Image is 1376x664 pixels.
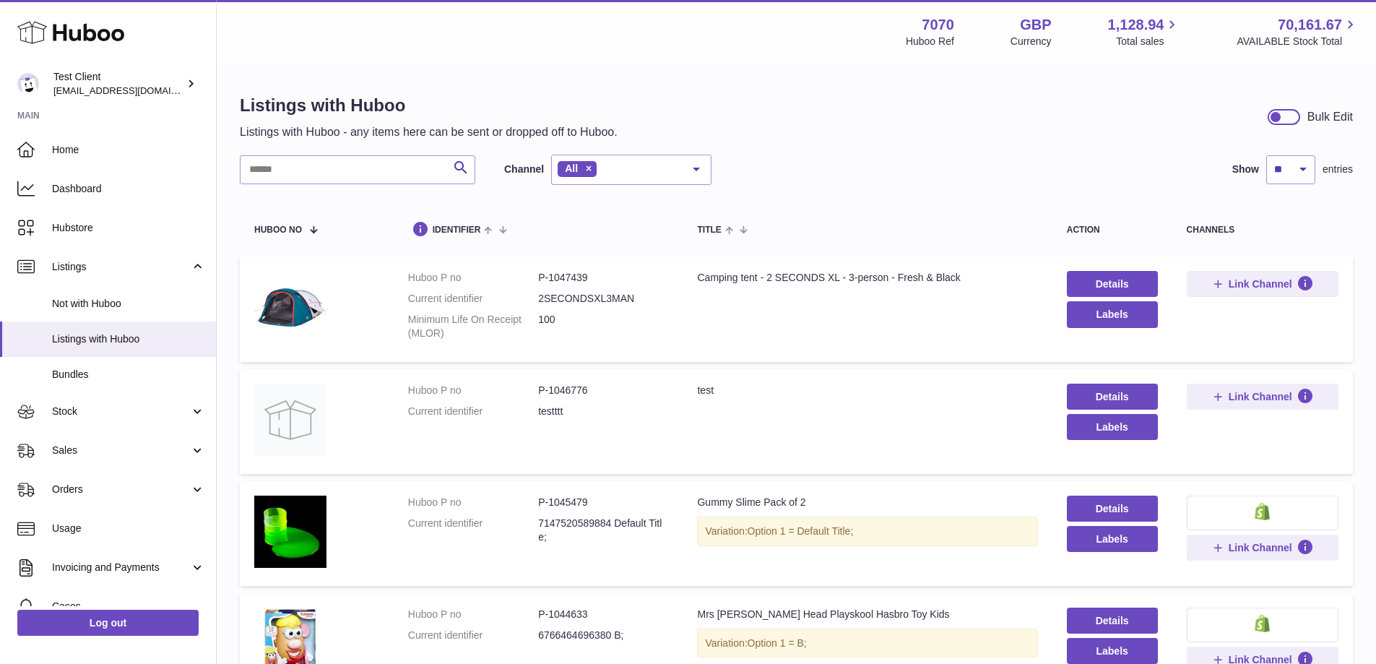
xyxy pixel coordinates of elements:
[17,610,199,636] a: Log out
[1067,384,1158,410] a: Details
[1232,163,1259,176] label: Show
[1108,15,1164,35] span: 1,128.94
[538,271,668,285] dd: P-1047439
[1067,301,1158,327] button: Labels
[1255,615,1270,632] img: shopify-small.png
[52,221,205,235] span: Hubstore
[52,143,205,157] span: Home
[1067,414,1158,440] button: Labels
[538,608,668,621] dd: P-1044633
[922,15,954,35] strong: 7070
[52,297,205,311] span: Not with Huboo
[52,405,190,418] span: Stock
[1229,541,1292,554] span: Link Channel
[1229,390,1292,403] span: Link Channel
[538,496,668,509] dd: P-1045479
[538,292,668,306] dd: 2SECONDSXL3MAN
[254,496,326,568] img: Gummy Slime Pack of 2
[408,313,538,340] dt: Minimum Life On Receipt (MLOR)
[408,292,538,306] dt: Current identifier
[697,225,721,235] span: title
[52,368,205,381] span: Bundles
[52,522,205,535] span: Usage
[52,332,205,346] span: Listings with Huboo
[408,405,538,418] dt: Current identifier
[1011,35,1052,48] div: Currency
[1067,638,1158,664] button: Labels
[538,384,668,397] dd: P-1046776
[17,73,39,95] img: internalAdmin-7070@internal.huboo.com
[697,496,1037,509] div: Gummy Slime Pack of 2
[53,70,183,98] div: Test Client
[748,637,807,649] span: Option 1 = B;
[53,85,212,96] span: [EMAIL_ADDRESS][DOMAIN_NAME]
[1067,496,1158,522] a: Details
[1020,15,1051,35] strong: GBP
[906,35,954,48] div: Huboo Ref
[697,608,1037,621] div: Mrs [PERSON_NAME] Head Playskool Hasbro Toy Kids
[1187,225,1338,235] div: channels
[697,517,1037,546] div: Variation:
[565,163,578,174] span: All
[254,271,326,343] img: Camping tent - 2 SECONDS XL - 3-person - Fresh & Black
[1255,503,1270,520] img: shopify-small.png
[1108,15,1181,48] a: 1,128.94 Total sales
[697,629,1037,658] div: Variation:
[408,271,538,285] dt: Huboo P no
[1116,35,1180,48] span: Total sales
[538,405,668,418] dd: testttt
[1067,225,1158,235] div: action
[52,444,190,457] span: Sales
[52,561,190,574] span: Invoicing and Payments
[1187,271,1338,297] button: Link Channel
[538,313,668,340] dd: 100
[1187,535,1338,561] button: Link Channel
[697,384,1037,397] div: test
[504,163,544,176] label: Channel
[1278,15,1342,35] span: 70,161.67
[1237,35,1359,48] span: AVAILABLE Stock Total
[52,600,205,613] span: Cases
[408,517,538,544] dt: Current identifier
[748,525,854,537] span: Option 1 = Default Title;
[1323,163,1353,176] span: entries
[1187,384,1338,410] button: Link Channel
[538,629,668,642] dd: 6766464696380 B;
[1237,15,1359,48] a: 70,161.67 AVAILABLE Stock Total
[1067,608,1158,634] a: Details
[52,260,190,274] span: Listings
[408,496,538,509] dt: Huboo P no
[408,384,538,397] dt: Huboo P no
[52,182,205,196] span: Dashboard
[408,629,538,642] dt: Current identifier
[697,271,1037,285] div: Camping tent - 2 SECONDS XL - 3-person - Fresh & Black
[538,517,668,544] dd: 7147520589884 Default Title;
[433,225,481,235] span: identifier
[1067,526,1158,552] button: Labels
[240,94,618,117] h1: Listings with Huboo
[52,483,190,496] span: Orders
[1229,277,1292,290] span: Link Channel
[240,124,618,140] p: Listings with Huboo - any items here can be sent or dropped off to Huboo.
[1307,109,1353,125] div: Bulk Edit
[408,608,538,621] dt: Huboo P no
[254,384,326,456] img: test
[1067,271,1158,297] a: Details
[254,225,302,235] span: Huboo no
